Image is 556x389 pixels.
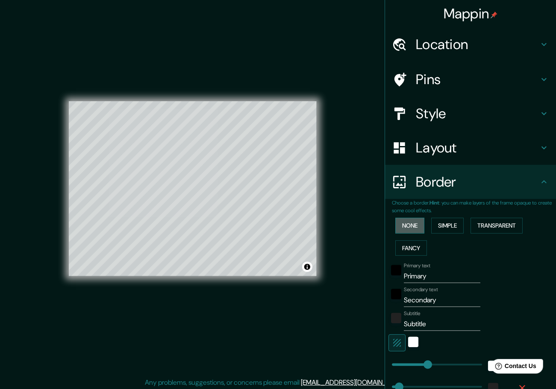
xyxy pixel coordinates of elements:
[395,240,427,256] button: Fancy
[302,262,312,272] button: Toggle attribution
[391,313,401,323] button: color-222222
[416,71,539,88] h4: Pins
[416,139,539,156] h4: Layout
[385,165,556,199] div: Border
[301,378,407,387] a: [EMAIL_ADDRESS][DOMAIN_NAME]
[431,218,464,234] button: Simple
[404,310,421,317] label: Subtitle
[416,36,539,53] h4: Location
[385,97,556,131] div: Style
[404,262,430,269] label: Primary text
[416,173,539,190] h4: Border
[491,12,497,18] img: pin-icon.png
[404,286,438,293] label: Secondary text
[385,131,556,165] div: Layout
[444,5,498,22] h4: Mappin
[391,289,401,299] button: black
[416,105,539,122] h4: Style
[391,265,401,275] button: black
[430,199,439,206] b: Hint
[395,218,424,234] button: None
[392,199,556,214] p: Choose a border. : you can make layers of the frame opaque to create some cool effects.
[471,218,523,234] button: Transparent
[385,62,556,97] div: Pins
[408,337,418,347] button: white
[480,356,547,380] iframe: Help widget launcher
[145,377,408,388] p: Any problems, suggestions, or concerns please email .
[385,27,556,61] div: Location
